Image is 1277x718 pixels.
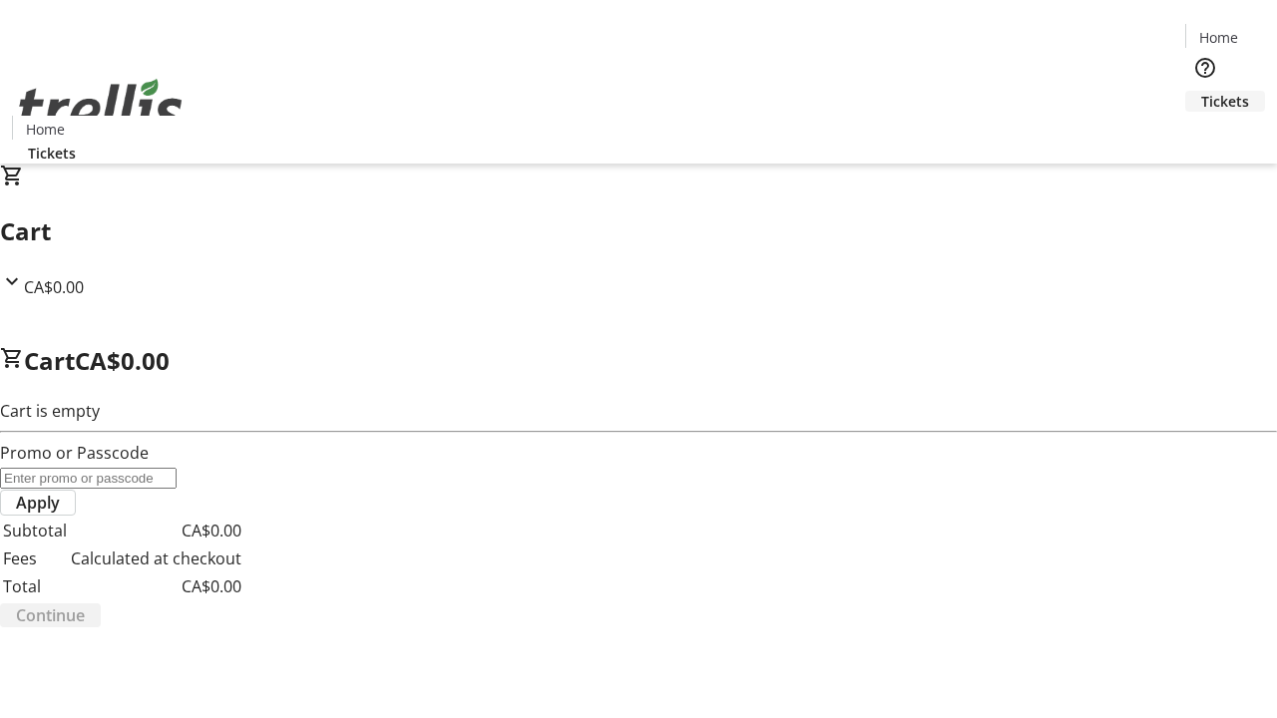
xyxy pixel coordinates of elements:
[1185,91,1265,112] a: Tickets
[1186,27,1250,48] a: Home
[70,545,242,571] td: Calculated at checkout
[70,573,242,599] td: CA$0.00
[12,143,92,164] a: Tickets
[12,57,190,157] img: Orient E2E Organization 07HsHlfNg3's Logo
[1201,91,1249,112] span: Tickets
[2,573,68,599] td: Total
[24,276,84,298] span: CA$0.00
[1185,48,1225,88] button: Help
[1185,112,1225,152] button: Cart
[70,518,242,543] td: CA$0.00
[75,344,170,377] span: CA$0.00
[28,143,76,164] span: Tickets
[26,119,65,140] span: Home
[1199,27,1238,48] span: Home
[13,119,77,140] a: Home
[2,518,68,543] td: Subtotal
[2,545,68,571] td: Fees
[16,491,60,515] span: Apply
